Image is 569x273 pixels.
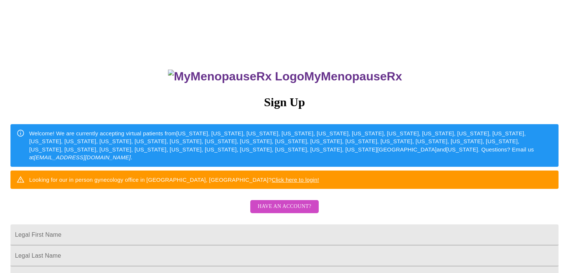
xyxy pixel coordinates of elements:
[10,95,559,109] h3: Sign Up
[168,70,304,83] img: MyMenopauseRx Logo
[29,173,319,187] div: Looking for our in person gynecology office in [GEOGRAPHIC_DATA], [GEOGRAPHIC_DATA]?
[34,154,131,160] em: [EMAIL_ADDRESS][DOMAIN_NAME]
[248,208,321,215] a: Have an account?
[258,202,311,211] span: Have an account?
[12,70,559,83] h3: MyMenopauseRx
[272,177,319,183] a: Click here to login!
[250,200,319,213] button: Have an account?
[29,126,553,165] div: Welcome! We are currently accepting virtual patients from [US_STATE], [US_STATE], [US_STATE], [US...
